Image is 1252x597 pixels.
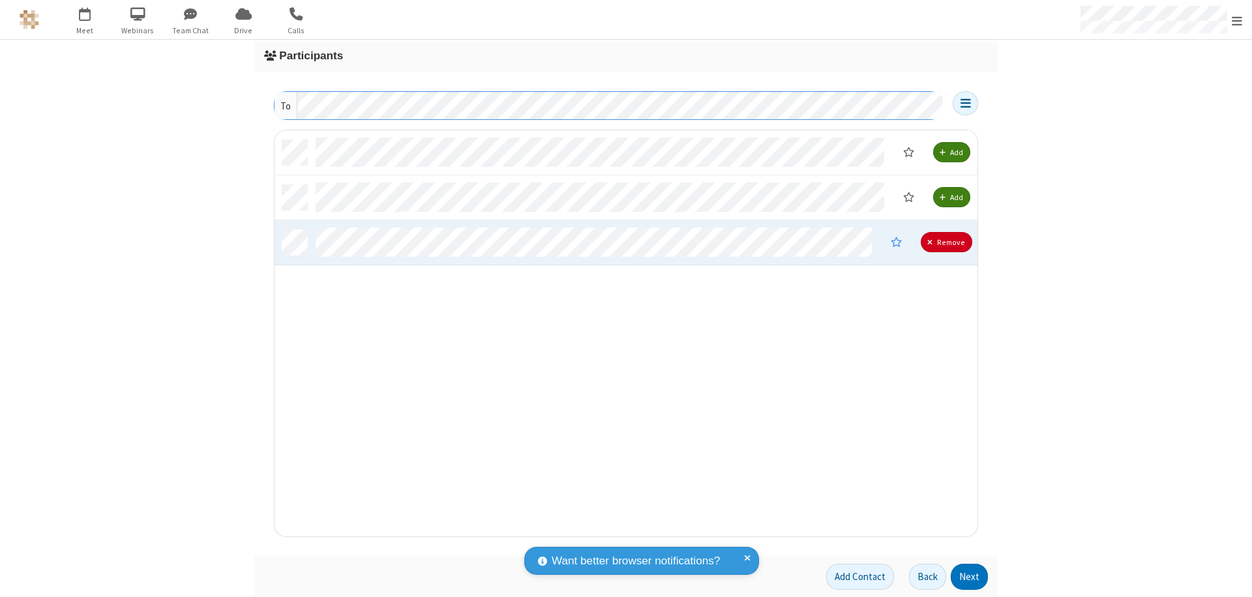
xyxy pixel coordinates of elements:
span: Team Chat [166,25,215,36]
span: Add [950,192,963,202]
div: grid [275,130,979,538]
span: Remove [937,237,965,247]
span: Meet [61,25,110,36]
h3: Participants [264,50,988,62]
img: QA Selenium DO NOT DELETE OR CHANGE [20,10,39,29]
span: Drive [219,25,268,36]
button: Add Contact [826,564,894,590]
button: Remove [921,232,972,252]
button: Back [909,564,946,590]
span: Want better browser notifications? [552,553,720,570]
span: Webinars [113,25,162,36]
button: Moderator [894,186,923,209]
iframe: Chat [1219,563,1242,588]
button: Add [933,142,970,162]
span: Add [950,147,963,157]
button: Next [951,564,988,590]
button: Moderator [894,141,923,164]
div: To [275,92,297,120]
button: Add [933,187,970,207]
button: Open menu [953,91,978,115]
button: This contact cannot be made moderator because they have no account. [882,231,911,254]
span: Calls [272,25,321,36]
span: Add Contact [835,570,886,583]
